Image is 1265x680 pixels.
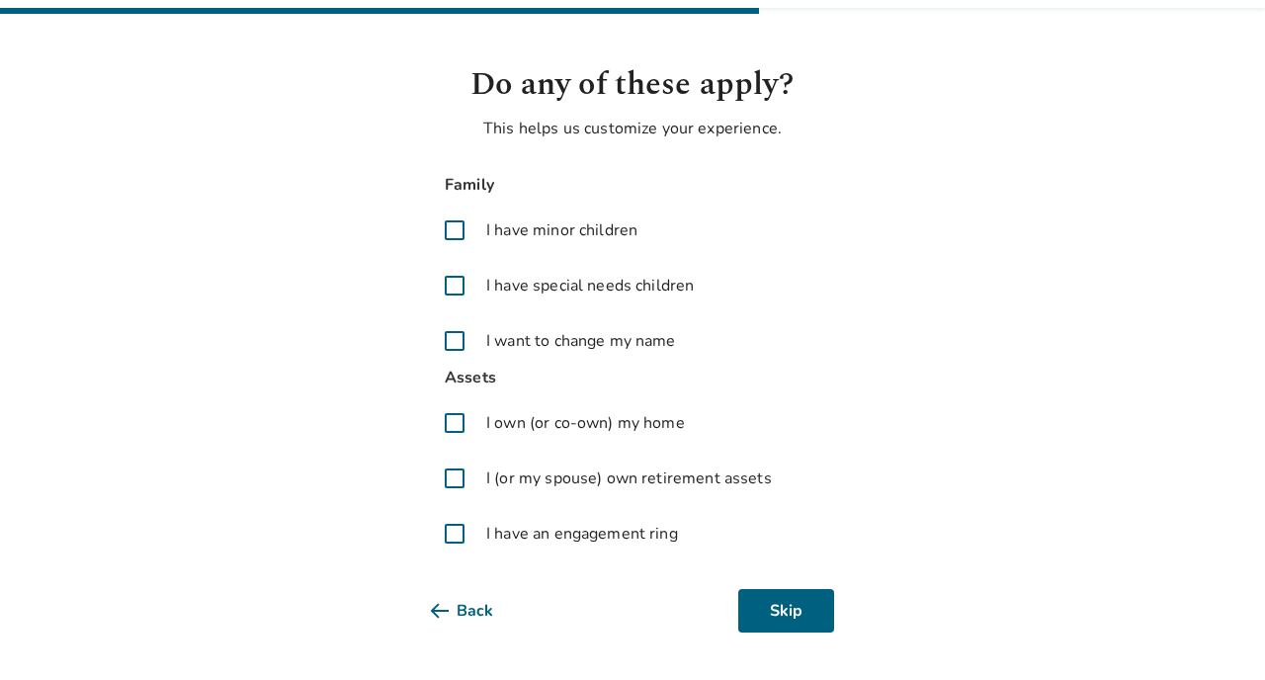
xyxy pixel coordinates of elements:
[1166,585,1265,680] iframe: Chat Widget
[486,467,772,490] span: I (or my spouse) own retirement assets
[486,274,694,297] span: I have special needs children
[431,172,834,199] span: Family
[486,411,685,435] span: I own (or co-own) my home
[431,365,834,391] span: Assets
[431,589,525,633] button: Back
[486,218,637,242] span: I have minor children
[431,117,834,140] p: This helps us customize your experience.
[486,522,678,546] span: I have an engagement ring
[431,61,834,109] h1: Do any of these apply?
[738,589,834,633] button: Skip
[486,329,676,353] span: I want to change my name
